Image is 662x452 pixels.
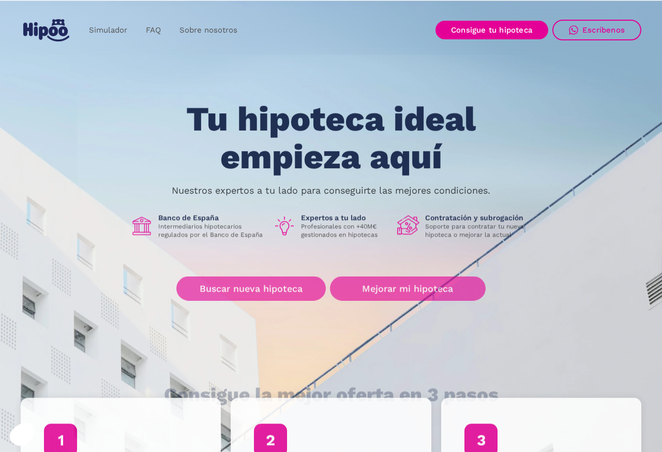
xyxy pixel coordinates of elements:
[172,186,490,195] p: Nuestros expertos a tu lado para conseguirte las mejores condiciones.
[176,276,326,301] a: Buscar nueva hipoteca
[425,223,532,239] p: Soporte para contratar tu nueva hipoteca o mejorar la actual
[21,15,71,46] a: home
[158,213,265,223] h1: Banco de España
[80,20,137,40] a: Simulador
[330,276,486,301] a: Mejorar mi hipoteca
[158,223,265,239] p: Intermediarios hipotecarios regulados por el Banco de España
[301,223,389,239] p: Profesionales con +40M€ gestionados en hipotecas
[552,20,641,40] a: Escríbenos
[301,213,389,223] h1: Expertos a tu lado
[170,20,247,40] a: Sobre nosotros
[164,385,499,405] h1: Consigue la mejor oferta en 3 pasos
[435,21,548,39] a: Consigue tu hipoteca
[425,213,532,223] h1: Contratación y subrogación
[135,100,527,176] h1: Tu hipoteca ideal empieza aquí
[582,25,625,35] div: Escríbenos
[137,20,170,40] a: FAQ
